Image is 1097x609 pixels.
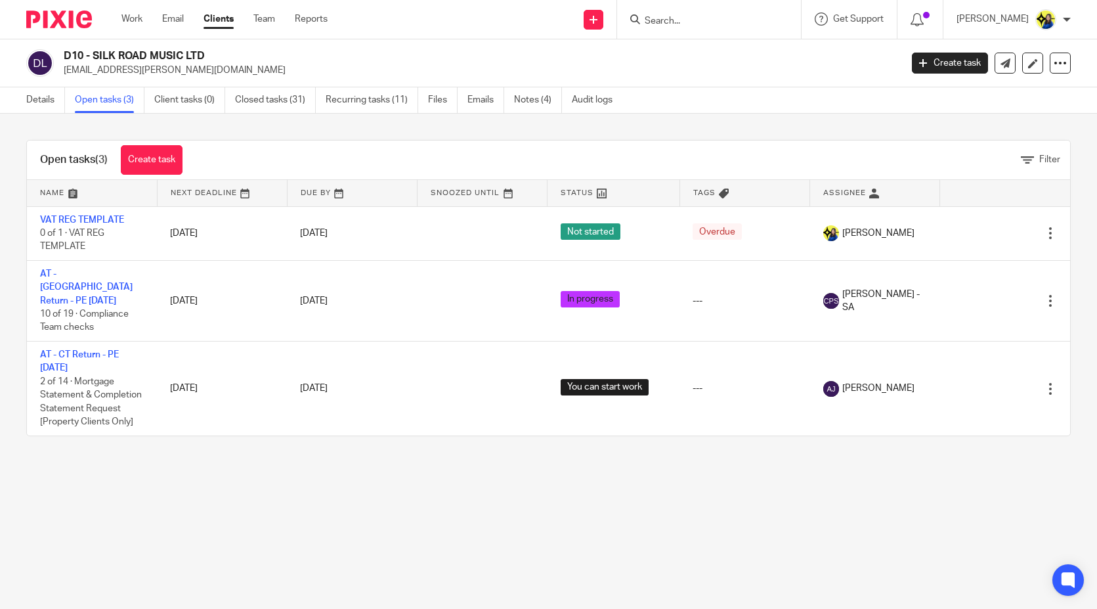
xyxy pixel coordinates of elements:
[561,379,649,395] span: You can start work
[40,309,129,332] span: 10 of 19 · Compliance Team checks
[823,381,839,397] img: svg%3E
[467,87,504,113] a: Emails
[643,16,762,28] input: Search
[75,87,144,113] a: Open tasks (3)
[693,382,796,395] div: ---
[95,154,108,165] span: (3)
[823,225,839,241] img: Bobo-Starbridge%201.jpg
[693,223,742,240] span: Overdue
[842,382,914,395] span: [PERSON_NAME]
[693,294,796,307] div: ---
[26,87,65,113] a: Details
[1035,9,1056,30] img: Bobo-Starbridge%201.jpg
[26,49,54,77] img: svg%3E
[561,223,620,240] span: Not started
[157,206,287,260] td: [DATE]
[40,215,124,225] a: VAT REG TEMPLATE
[693,189,716,196] span: Tags
[40,269,133,305] a: AT - [GEOGRAPHIC_DATA] Return - PE [DATE]
[204,12,234,26] a: Clients
[154,87,225,113] a: Client tasks (0)
[157,342,287,436] td: [DATE]
[842,227,914,240] span: [PERSON_NAME]
[162,12,184,26] a: Email
[300,384,328,393] span: [DATE]
[561,291,620,307] span: In progress
[40,350,119,372] a: AT - CT Return - PE [DATE]
[326,87,418,113] a: Recurring tasks (11)
[514,87,562,113] a: Notes (4)
[121,12,142,26] a: Work
[40,377,142,427] span: 2 of 14 · Mortgage Statement & Completion Statement Request [Property Clients Only]
[823,293,839,309] img: svg%3E
[912,53,988,74] a: Create task
[295,12,328,26] a: Reports
[64,49,727,63] h2: D10 - SILK ROAD MUSIC LTD
[157,260,287,341] td: [DATE]
[957,12,1029,26] p: [PERSON_NAME]
[40,153,108,167] h1: Open tasks
[235,87,316,113] a: Closed tasks (31)
[842,288,927,315] span: [PERSON_NAME] - SA
[253,12,275,26] a: Team
[40,229,104,252] span: 0 of 1 · VAT REG TEMPLATE
[121,145,183,175] a: Create task
[428,87,458,113] a: Files
[572,87,622,113] a: Audit logs
[64,64,892,77] p: [EMAIL_ADDRESS][PERSON_NAME][DOMAIN_NAME]
[26,11,92,28] img: Pixie
[561,189,593,196] span: Status
[1039,155,1060,164] span: Filter
[833,14,884,24] span: Get Support
[300,296,328,305] span: [DATE]
[431,189,500,196] span: Snoozed Until
[300,229,328,238] span: [DATE]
